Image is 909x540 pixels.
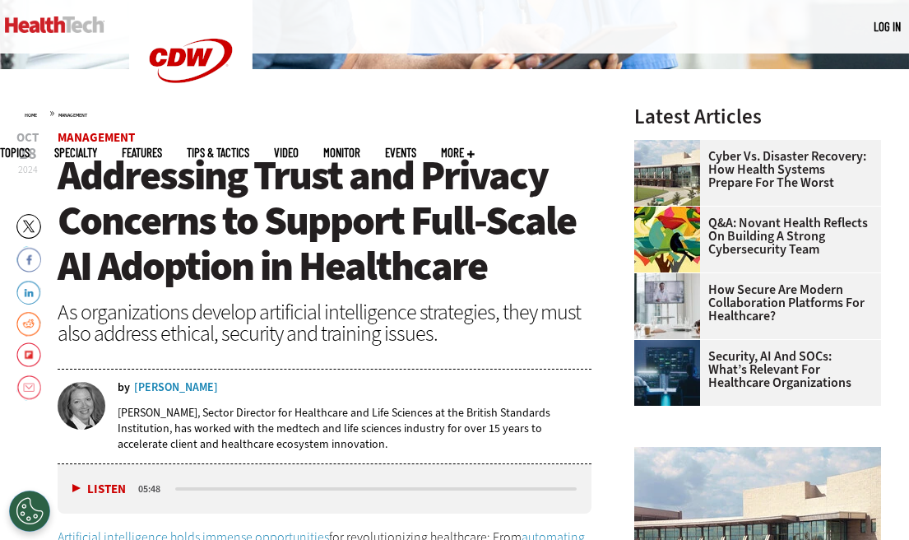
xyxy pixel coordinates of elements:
a: CDW [129,109,253,126]
a: Log in [874,19,901,34]
img: security team in high-tech computer room [634,340,700,406]
img: care team speaks with physician over conference call [634,273,700,339]
span: by [118,382,130,393]
a: Events [385,147,416,159]
a: [PERSON_NAME] [134,382,218,393]
a: MonITor [323,147,360,159]
a: University of Vermont Medical Center’s main campus [634,140,708,153]
img: Home [5,16,104,33]
a: Cyber vs. Disaster Recovery: How Health Systems Prepare for the Worst [634,150,871,189]
img: University of Vermont Medical Center’s main campus [634,140,700,206]
div: As organizations develop artificial intelligence strategies, they must also address ethical, secu... [58,301,591,344]
span: More [441,147,475,159]
button: Listen [72,483,126,496]
span: Specialty [54,147,97,159]
div: duration [136,482,173,496]
img: abstract illustration of a tree [634,207,700,272]
img: Jeanne Greathouse [58,382,105,430]
div: Cookies Settings [9,491,50,532]
a: Tips & Tactics [187,147,249,159]
button: Open Preferences [9,491,50,532]
a: care team speaks with physician over conference call [634,273,708,286]
h3: Latest Articles [634,106,881,127]
a: security team in high-tech computer room [634,340,708,353]
a: Features [122,147,162,159]
div: media player [58,464,591,514]
a: How Secure Are Modern Collaboration Platforms for Healthcare? [634,283,871,323]
span: Addressing Trust and Privacy Concerns to Support Full-Scale AI Adoption in Healthcare [58,148,576,293]
a: abstract illustration of a tree [634,207,708,220]
div: User menu [874,18,901,35]
a: Video [274,147,299,159]
a: Q&A: Novant Health Reflects on Building a Strong Cybersecurity Team [634,216,871,256]
p: [PERSON_NAME], Sector Director for Healthcare and Life Sciences at the British Standards Institut... [118,405,591,452]
a: Security, AI and SOCs: What’s Relevant for Healthcare Organizations [634,350,871,389]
